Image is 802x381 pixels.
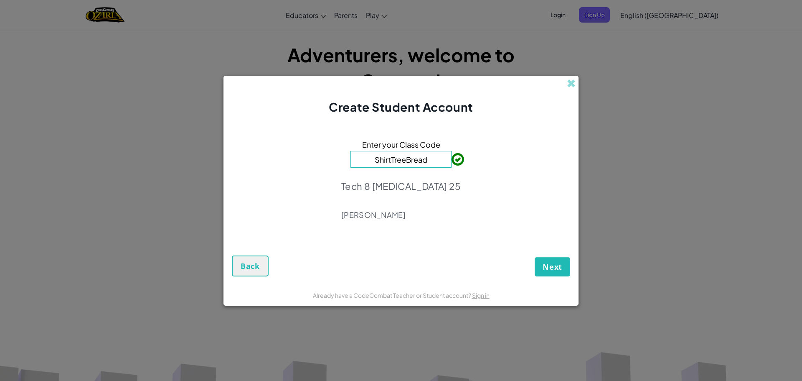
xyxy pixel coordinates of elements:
span: Create Student Account [329,100,473,114]
button: Next [535,257,570,276]
a: Sign in [472,292,490,299]
p: Tech 8 [MEDICAL_DATA] 25 [341,180,461,192]
span: Already have a CodeCombat Teacher or Student account? [313,292,472,299]
p: [PERSON_NAME] [341,210,461,220]
span: Back [241,261,260,271]
span: Enter your Class Code [362,138,440,151]
span: Next [543,262,562,272]
button: Back [232,256,269,276]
